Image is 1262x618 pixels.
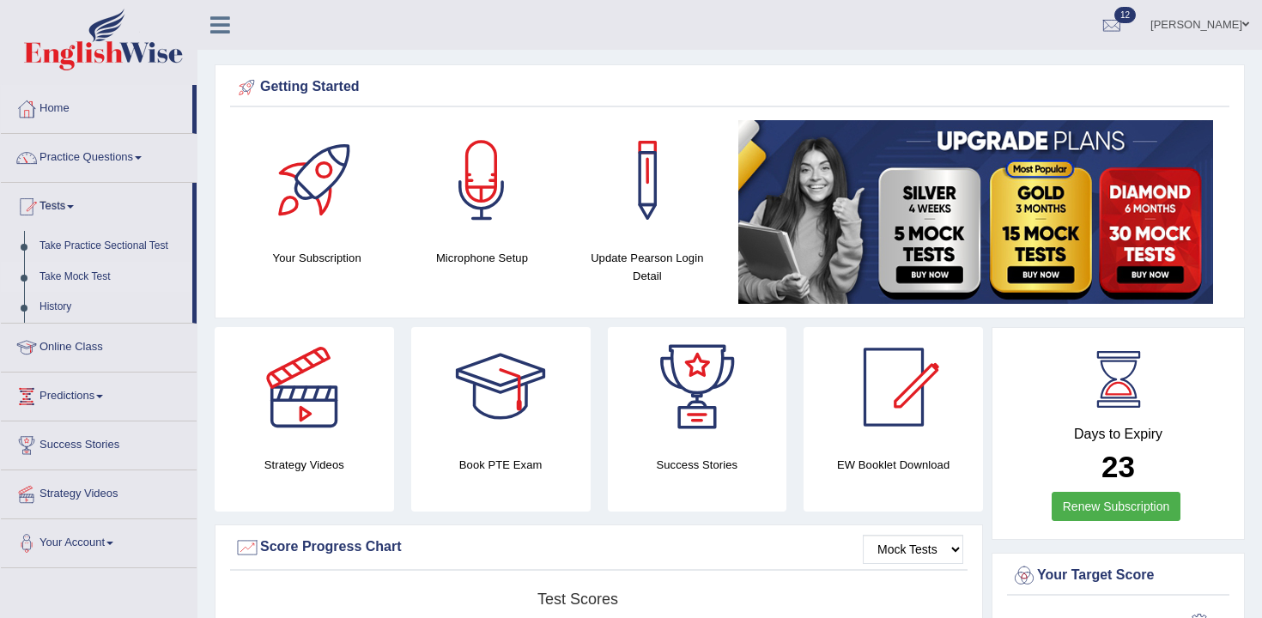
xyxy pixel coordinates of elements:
[1,373,197,415] a: Predictions
[411,456,591,474] h4: Book PTE Exam
[1,85,192,128] a: Home
[215,456,394,474] h4: Strategy Videos
[804,456,983,474] h4: EW Booklet Download
[1101,450,1135,483] b: 23
[1,134,197,177] a: Practice Questions
[1,421,197,464] a: Success Stories
[1114,7,1136,23] span: 12
[1,470,197,513] a: Strategy Videos
[1011,563,1225,589] div: Your Target Score
[1011,427,1225,442] h4: Days to Expiry
[234,535,963,560] div: Score Progress Chart
[573,249,721,285] h4: Update Pearson Login Detail
[608,456,787,474] h4: Success Stories
[32,231,192,262] a: Take Practice Sectional Test
[243,249,391,267] h4: Your Subscription
[1052,492,1181,521] a: Renew Subscription
[537,591,618,608] tspan: Test scores
[408,249,555,267] h4: Microphone Setup
[738,120,1213,304] img: small5.jpg
[1,324,197,367] a: Online Class
[32,292,192,323] a: History
[234,75,1225,100] div: Getting Started
[1,519,197,562] a: Your Account
[32,262,192,293] a: Take Mock Test
[1,183,192,226] a: Tests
